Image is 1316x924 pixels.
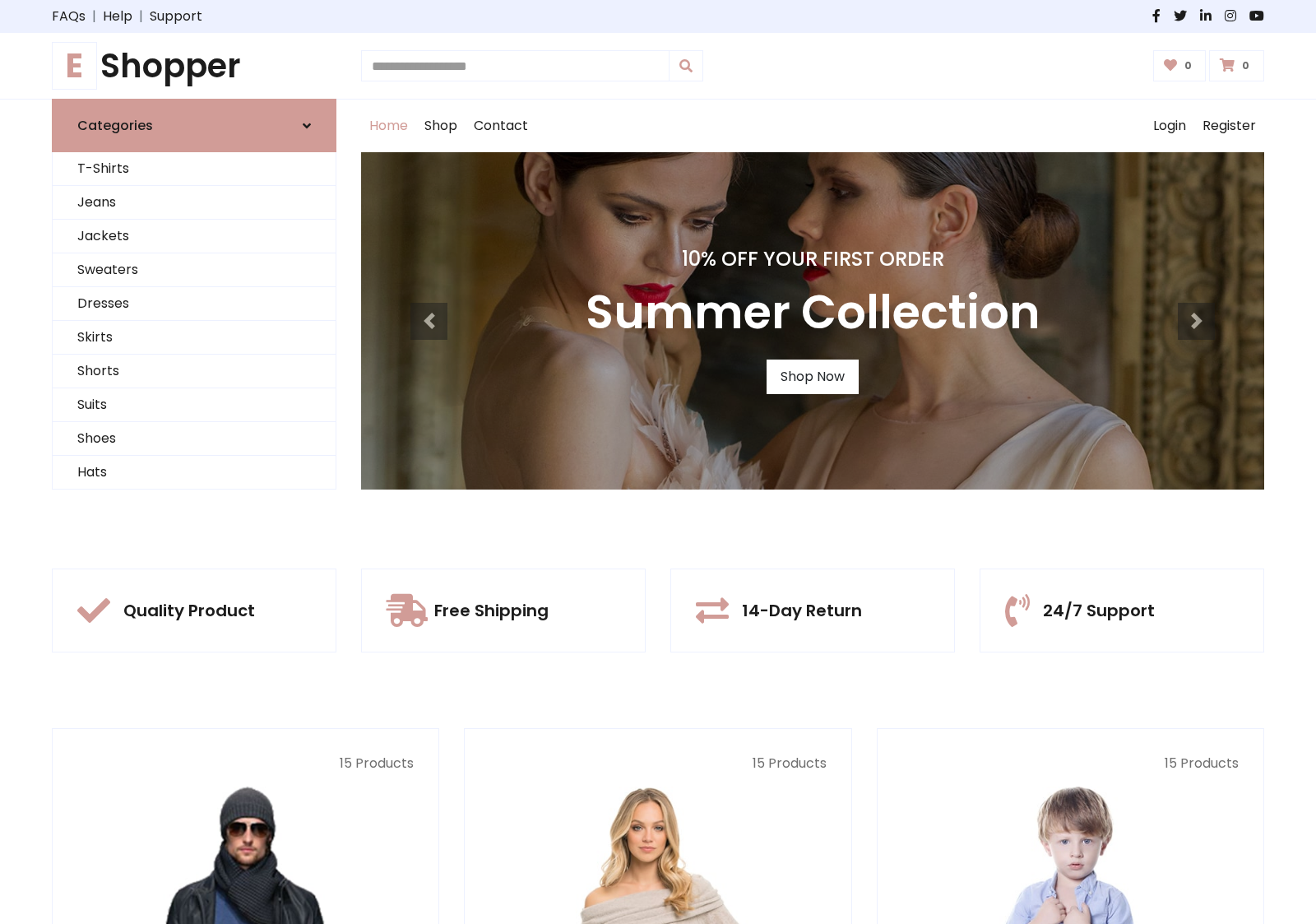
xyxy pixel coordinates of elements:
a: Hats [53,456,336,490]
a: Shorts [53,355,336,388]
a: Jeans [53,186,336,220]
p: 15 Products [902,754,1239,773]
h5: 14-Day Return [742,601,862,620]
a: T-Shirts [53,152,336,186]
span: | [86,7,103,26]
h1: Shopper [52,46,336,86]
a: Support [150,7,202,26]
h4: 10% Off Your First Order [586,248,1040,272]
a: Login [1145,100,1194,152]
h5: Quality Product [123,601,255,620]
span: 0 [1238,58,1253,73]
span: E [52,42,97,90]
a: Shop Now [767,360,859,394]
a: Skirts [53,321,336,355]
a: Dresses [53,287,336,321]
h3: Summer Collection [586,285,1040,340]
a: Shoes [53,422,336,456]
p: 15 Products [489,754,826,773]
a: Sweaters [53,253,336,287]
a: Shop [416,100,466,152]
a: Help [103,7,132,26]
a: Home [361,100,416,152]
a: Suits [53,388,336,422]
span: | [132,7,150,26]
p: 15 Products [77,754,414,773]
a: 0 [1209,50,1264,81]
a: EShopper [52,46,336,86]
a: Contact [466,100,536,152]
a: Jackets [53,220,336,253]
a: Categories [52,99,336,152]
a: FAQs [52,7,86,26]
a: Register [1194,100,1264,152]
h6: Categories [77,118,153,133]
a: 0 [1153,50,1207,81]
h5: 24/7 Support [1043,601,1155,620]
span: 0 [1180,58,1196,73]
h5: Free Shipping [434,601,549,620]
